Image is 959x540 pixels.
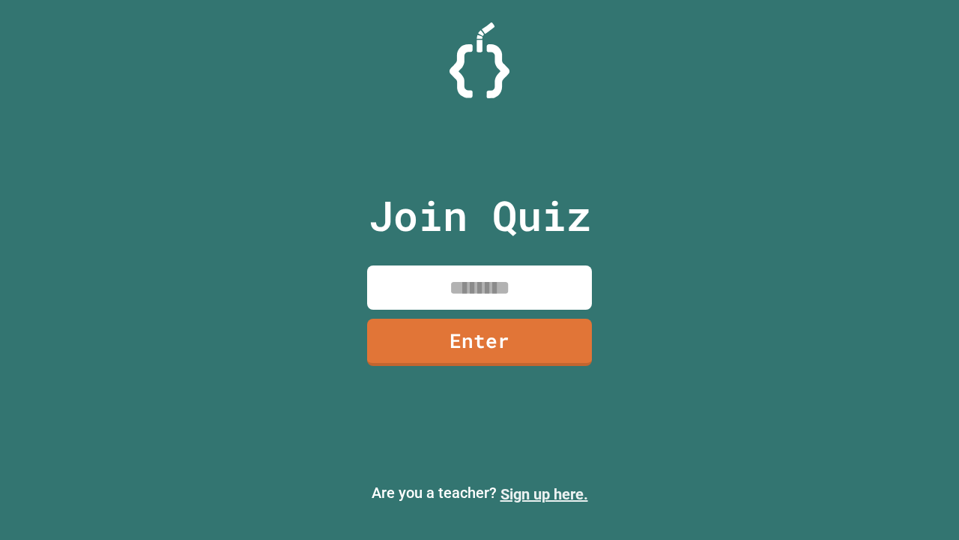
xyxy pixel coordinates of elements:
iframe: chat widget [896,480,944,525]
a: Enter [367,319,592,366]
p: Are you a teacher? [12,481,947,505]
img: Logo.svg [450,22,509,98]
p: Join Quiz [369,184,591,247]
a: Sign up here. [500,485,588,503]
iframe: chat widget [835,415,944,478]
